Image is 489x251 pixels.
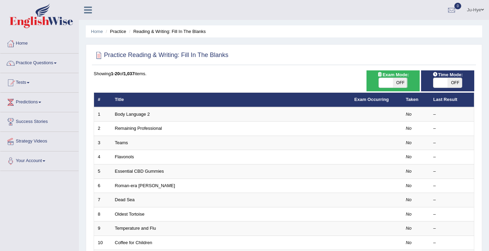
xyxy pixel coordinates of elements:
a: Body Language 2 [115,112,150,117]
div: – [433,240,470,246]
td: 8 [94,207,111,221]
a: Flavonols [115,154,134,159]
em: No [406,112,412,117]
h2: Practice Reading & Writing: Fill In The Blanks [94,50,229,60]
div: – [433,197,470,203]
div: – [433,211,470,218]
span: Time Mode: [430,71,465,78]
a: Exam Occurring [354,97,389,102]
td: 3 [94,136,111,150]
a: Predictions [0,93,79,110]
a: Home [91,29,103,34]
a: Dead Sea [115,197,135,202]
span: OFF [447,78,462,88]
div: Showing of items. [94,70,474,77]
div: – [433,140,470,146]
em: No [406,212,412,217]
td: 1 [94,107,111,122]
a: Your Account [0,151,79,169]
td: 5 [94,164,111,179]
div: – [433,225,470,232]
th: Last Result [430,93,474,107]
span: 0 [454,3,461,9]
td: 7 [94,193,111,207]
a: Essential CBD Gummies [115,169,164,174]
div: – [433,183,470,189]
a: Coffee for Children [115,240,152,245]
b: 1,037 [124,71,135,76]
div: – [433,125,470,132]
li: Reading & Writing: Fill In The Blanks [127,28,206,35]
a: Tests [0,73,79,90]
em: No [406,226,412,231]
em: No [406,169,412,174]
em: No [406,126,412,131]
div: Show exams occurring in exams [366,70,420,91]
em: No [406,140,412,145]
li: Practice [104,28,126,35]
div: – [433,111,470,118]
td: 4 [94,150,111,164]
span: Exam Mode: [374,71,411,78]
a: Roman-era [PERSON_NAME] [115,183,175,188]
em: No [406,240,412,245]
div: – [433,154,470,160]
a: Teams [115,140,128,145]
a: Temperature and Flu [115,226,156,231]
td: 10 [94,236,111,250]
em: No [406,183,412,188]
td: 2 [94,122,111,136]
th: # [94,93,111,107]
a: Success Stories [0,112,79,129]
div: – [433,168,470,175]
td: 6 [94,179,111,193]
em: No [406,154,412,159]
td: 9 [94,221,111,236]
th: Title [111,93,351,107]
em: No [406,197,412,202]
span: OFF [393,78,407,88]
a: Oldest Tortoise [115,212,144,217]
a: Practice Questions [0,54,79,71]
a: Home [0,34,79,51]
a: Remaining Professional [115,126,162,131]
a: Strategy Videos [0,132,79,149]
b: 1-20 [111,71,120,76]
th: Taken [402,93,430,107]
